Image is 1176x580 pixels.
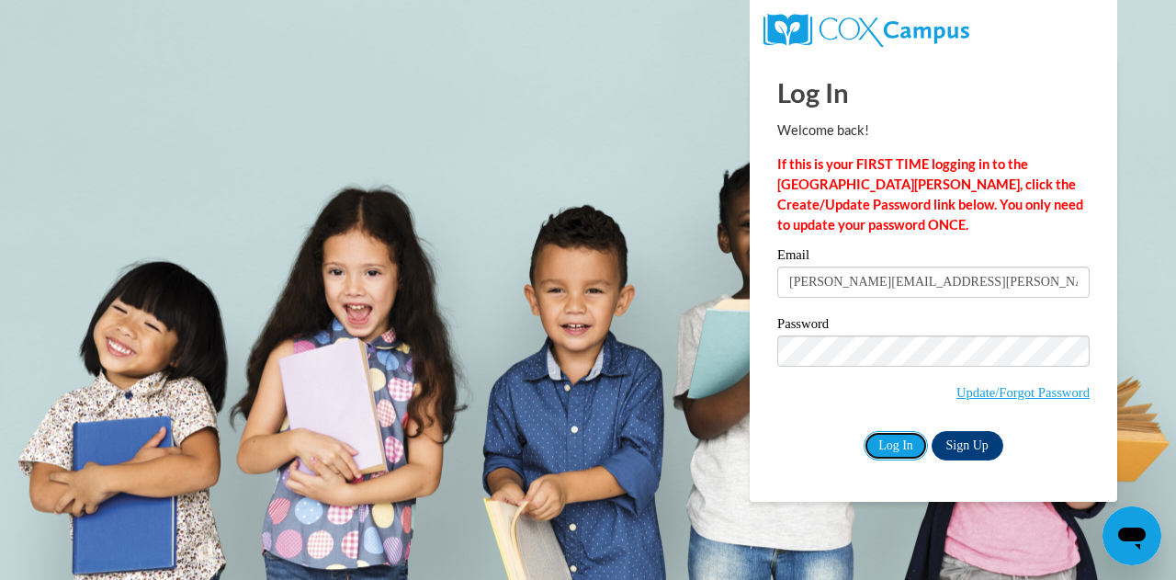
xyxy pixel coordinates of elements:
img: COX Campus [763,14,969,47]
p: Welcome back! [777,120,1090,141]
label: Password [777,317,1090,335]
a: Sign Up [932,431,1003,461]
iframe: Button to launch messaging window [1102,506,1161,565]
input: Log In [864,431,928,461]
h1: Log In [777,74,1090,111]
strong: If this is your FIRST TIME logging in to the [GEOGRAPHIC_DATA][PERSON_NAME], click the Create/Upd... [777,156,1083,233]
a: Update/Forgot Password [956,385,1090,400]
label: Email [777,248,1090,267]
